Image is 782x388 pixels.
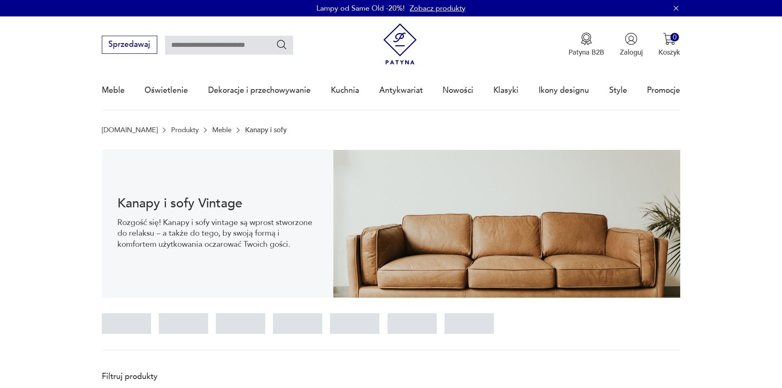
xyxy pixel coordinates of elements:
[245,126,287,134] p: Kanapy i sofy
[620,32,643,57] button: Zaloguj
[379,71,423,109] a: Antykwariat
[658,32,680,57] button: 0Koszyk
[569,32,604,57] a: Ikona medaluPatyna B2B
[316,3,405,14] p: Lampy od Same Old -20%!
[212,126,232,134] a: Meble
[625,32,638,45] img: Ikonka użytkownika
[410,3,466,14] a: Zobacz produkty
[379,23,421,65] img: Patyna - sklep z meblami i dekoracjami vintage
[102,371,222,382] p: Filtruj produkty
[443,71,473,109] a: Nowości
[569,48,604,57] p: Patyna B2B
[144,71,188,109] a: Oświetlenie
[493,71,518,109] a: Klasyki
[276,39,288,51] button: Szukaj
[569,32,604,57] button: Patyna B2B
[620,48,643,57] p: Zaloguj
[658,48,680,57] p: Koszyk
[609,71,627,109] a: Style
[102,42,157,48] a: Sprzedawaj
[102,126,158,134] a: [DOMAIN_NAME]
[670,33,679,41] div: 0
[208,71,311,109] a: Dekoracje i przechowywanie
[333,150,681,298] img: 4dcd11543b3b691785adeaf032051535.jpg
[647,71,680,109] a: Promocje
[102,36,157,54] button: Sprzedawaj
[331,71,359,109] a: Kuchnia
[580,32,593,45] img: Ikona medalu
[171,126,199,134] a: Produkty
[102,71,125,109] a: Meble
[539,71,589,109] a: Ikony designu
[117,197,317,209] h1: Kanapy i sofy Vintage
[117,217,317,250] p: Rozgość się! Kanapy i sofy vintage są wprost stworzone do relaksu – a także do tego, by swoją for...
[663,32,676,45] img: Ikona koszyka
